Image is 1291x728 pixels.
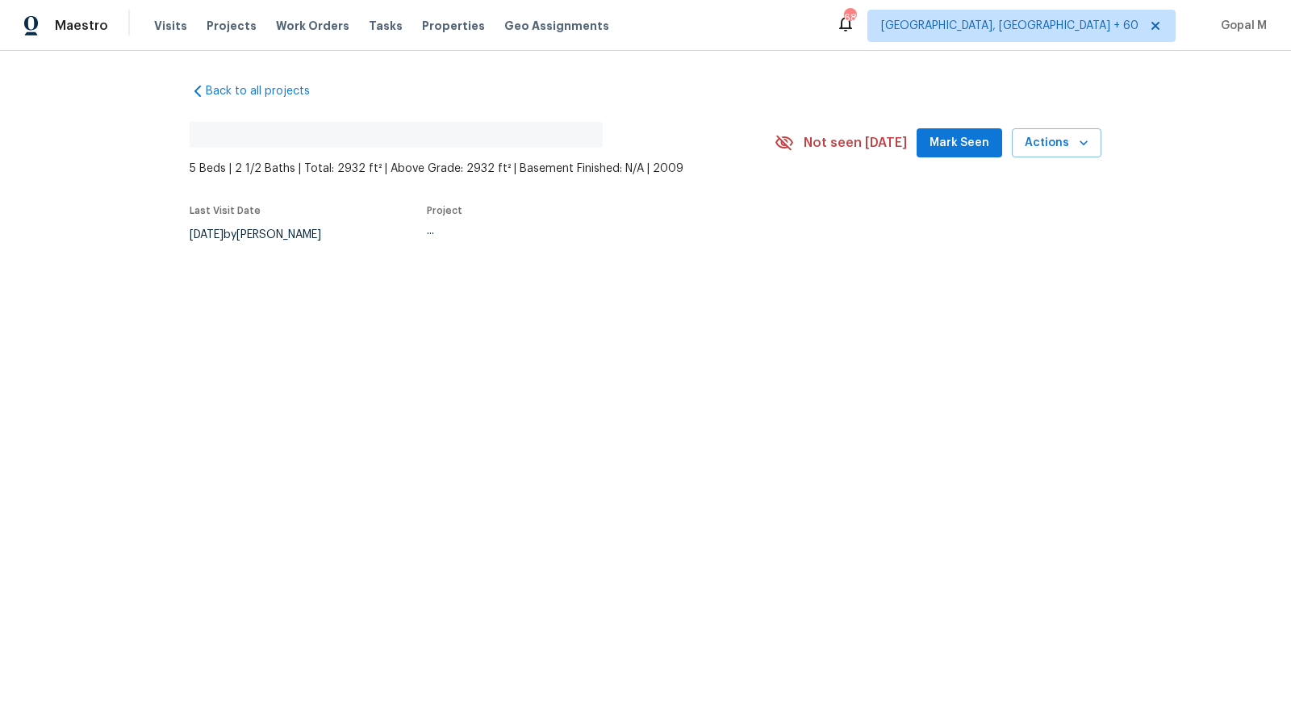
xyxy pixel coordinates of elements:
[427,206,462,215] span: Project
[190,225,341,245] div: by [PERSON_NAME]
[1214,18,1267,34] span: Gopal M
[881,18,1139,34] span: [GEOGRAPHIC_DATA], [GEOGRAPHIC_DATA] + 60
[930,133,989,153] span: Mark Seen
[55,18,108,34] span: Maestro
[427,225,737,236] div: ...
[190,83,345,99] a: Back to all projects
[844,10,855,26] div: 683
[154,18,187,34] span: Visits
[422,18,485,34] span: Properties
[190,206,261,215] span: Last Visit Date
[190,229,224,241] span: [DATE]
[504,18,609,34] span: Geo Assignments
[917,128,1002,158] button: Mark Seen
[190,161,775,177] span: 5 Beds | 2 1/2 Baths | Total: 2932 ft² | Above Grade: 2932 ft² | Basement Finished: N/A | 2009
[1012,128,1101,158] button: Actions
[369,20,403,31] span: Tasks
[804,135,907,151] span: Not seen [DATE]
[276,18,349,34] span: Work Orders
[1025,133,1088,153] span: Actions
[207,18,257,34] span: Projects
